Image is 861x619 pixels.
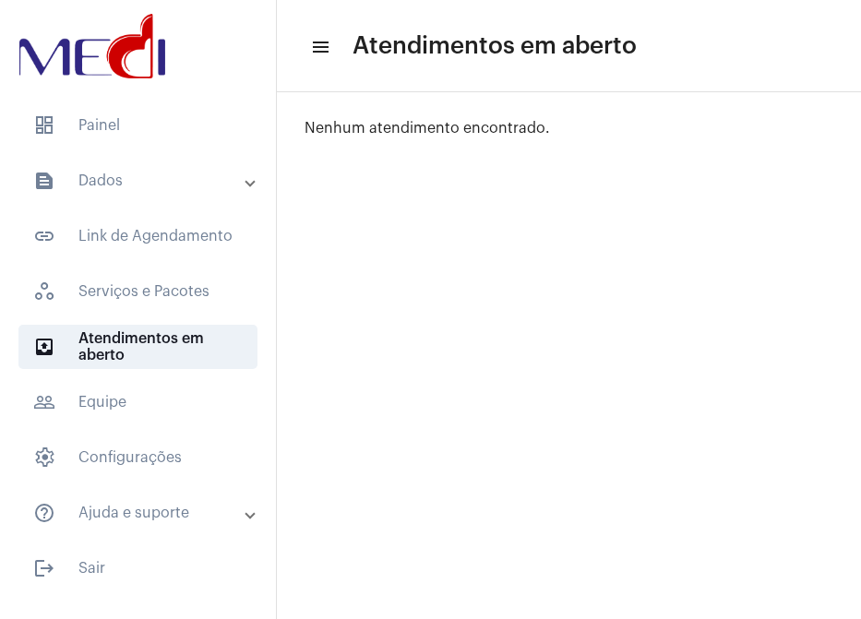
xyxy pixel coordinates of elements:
[33,170,55,192] mat-icon: sidenav icon
[353,31,637,61] span: Atendimentos em aberto
[18,546,257,590] span: Sair
[33,336,55,358] mat-icon: sidenav icon
[33,502,246,524] mat-panel-title: Ajuda e suporte
[33,557,55,579] mat-icon: sidenav icon
[33,502,55,524] mat-icon: sidenav icon
[18,325,257,369] span: Atendimentos em aberto
[310,36,329,58] mat-icon: sidenav icon
[18,380,257,424] span: Equipe
[33,114,55,137] span: sidenav icon
[305,121,550,136] span: Nenhum atendimento encontrado.
[18,269,257,314] span: Serviços e Pacotes
[11,159,276,203] mat-expansion-panel-header: sidenav iconDados
[33,170,246,192] mat-panel-title: Dados
[33,391,55,413] mat-icon: sidenav icon
[15,9,170,83] img: d3a1b5fa-500b-b90f-5a1c-719c20e9830b.png
[33,446,55,469] span: sidenav icon
[18,103,257,148] span: Painel
[18,435,257,480] span: Configurações
[33,225,55,247] mat-icon: sidenav icon
[11,491,276,535] mat-expansion-panel-header: sidenav iconAjuda e suporte
[33,280,55,303] span: sidenav icon
[18,214,257,258] span: Link de Agendamento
